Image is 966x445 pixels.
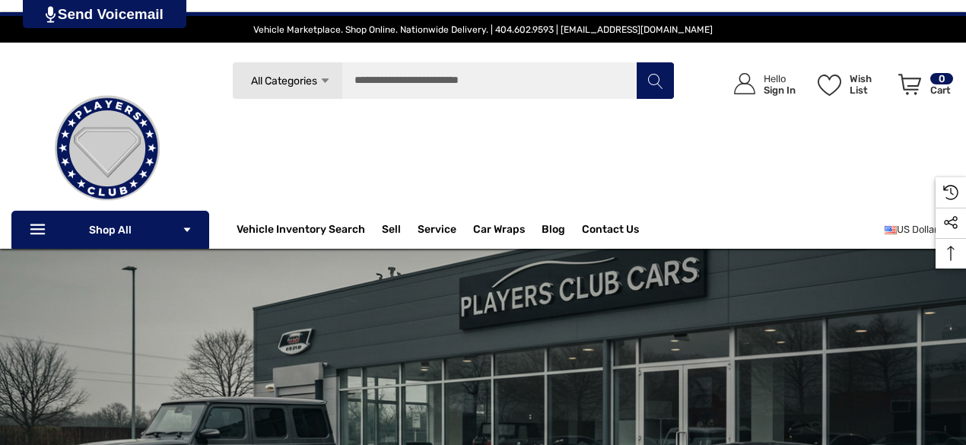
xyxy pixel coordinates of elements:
[636,62,674,100] button: Search
[850,73,890,96] p: Wish List
[717,58,803,110] a: Sign in
[31,72,183,224] img: Players Club | Cars For Sale
[251,75,317,87] span: All Categories
[764,73,796,84] p: Hello
[253,24,713,35] span: Vehicle Marketplace. Shop Online. Nationwide Delivery. | 404.602.9593 | [EMAIL_ADDRESS][DOMAIN_NAME]
[418,223,456,240] a: Service
[382,215,418,245] a: Sell
[936,246,966,261] svg: Top
[943,215,958,230] svg: Social Media
[11,211,209,249] p: Shop All
[382,223,401,240] span: Sell
[891,58,955,117] a: Cart with 0 items
[943,185,958,200] svg: Recently Viewed
[319,75,331,87] svg: Icon Arrow Down
[582,223,639,240] a: Contact Us
[930,84,953,96] p: Cart
[182,224,192,235] svg: Icon Arrow Down
[28,221,51,239] svg: Icon Line
[46,6,56,23] img: PjwhLS0gR2VuZXJhdG9yOiBHcmF2aXQuaW8gLS0+PHN2ZyB4bWxucz0iaHR0cDovL3d3dy53My5vcmcvMjAwMC9zdmciIHhtb...
[811,58,891,110] a: Wish List Wish List
[930,73,953,84] p: 0
[898,74,921,95] svg: Review Your Cart
[885,215,955,245] a: USD
[473,223,525,240] span: Car Wraps
[232,62,342,100] a: All Categories Icon Arrow Down Icon Arrow Up
[764,84,796,96] p: Sign In
[542,223,565,240] a: Blog
[818,75,841,96] svg: Wish List
[473,215,542,245] a: Car Wraps
[734,73,755,94] svg: Icon User Account
[237,223,365,240] a: Vehicle Inventory Search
